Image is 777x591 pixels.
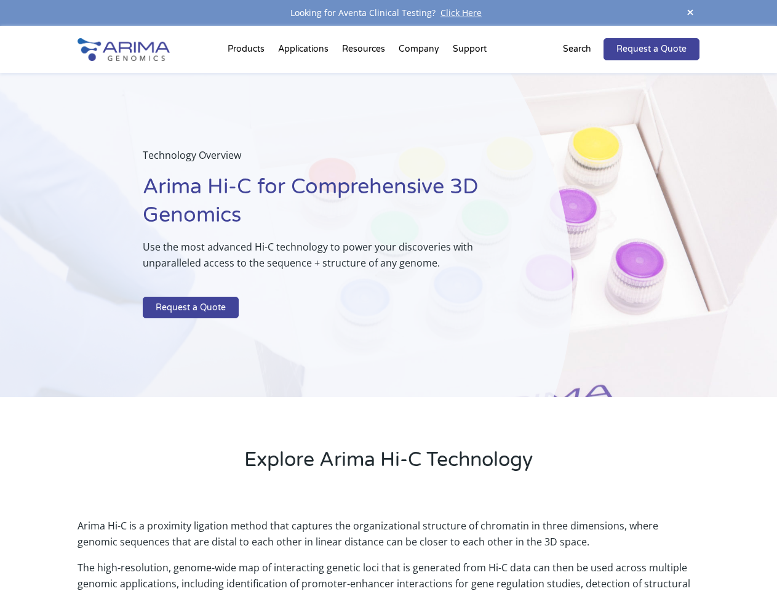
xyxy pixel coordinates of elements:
h1: Arima Hi-C for Comprehensive 3D Genomics [143,173,510,239]
p: Arima Hi-C is a proximity ligation method that captures the organizational structure of chromatin... [78,518,699,560]
p: Technology Overview [143,147,510,173]
p: Use the most advanced Hi-C technology to power your discoveries with unparalleled access to the s... [143,239,510,281]
div: Looking for Aventa Clinical Testing? [78,5,699,21]
p: Search [563,41,591,57]
a: Click Here [436,7,487,18]
a: Request a Quote [604,38,699,60]
h2: Explore Arima Hi-C Technology [78,446,699,483]
a: Request a Quote [143,297,239,319]
img: Arima-Genomics-logo [78,38,170,61]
